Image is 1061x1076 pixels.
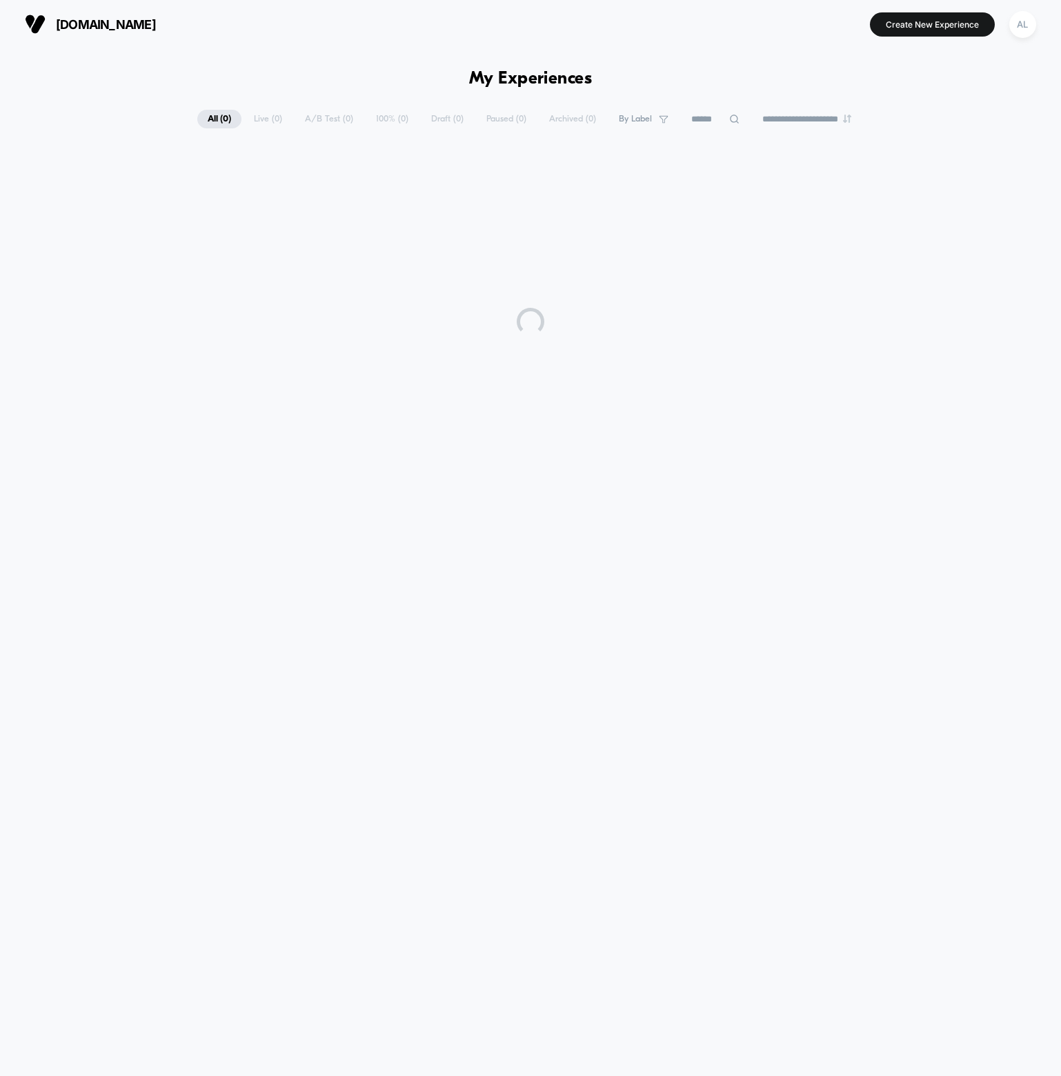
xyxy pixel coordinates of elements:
[25,14,46,35] img: Visually logo
[843,115,851,123] img: end
[469,69,593,89] h1: My Experiences
[1009,11,1036,38] div: AL
[56,17,156,32] span: [DOMAIN_NAME]
[870,12,995,37] button: Create New Experience
[21,13,160,35] button: [DOMAIN_NAME]
[197,110,241,128] span: All ( 0 )
[1005,10,1040,39] button: AL
[619,114,652,124] span: By Label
